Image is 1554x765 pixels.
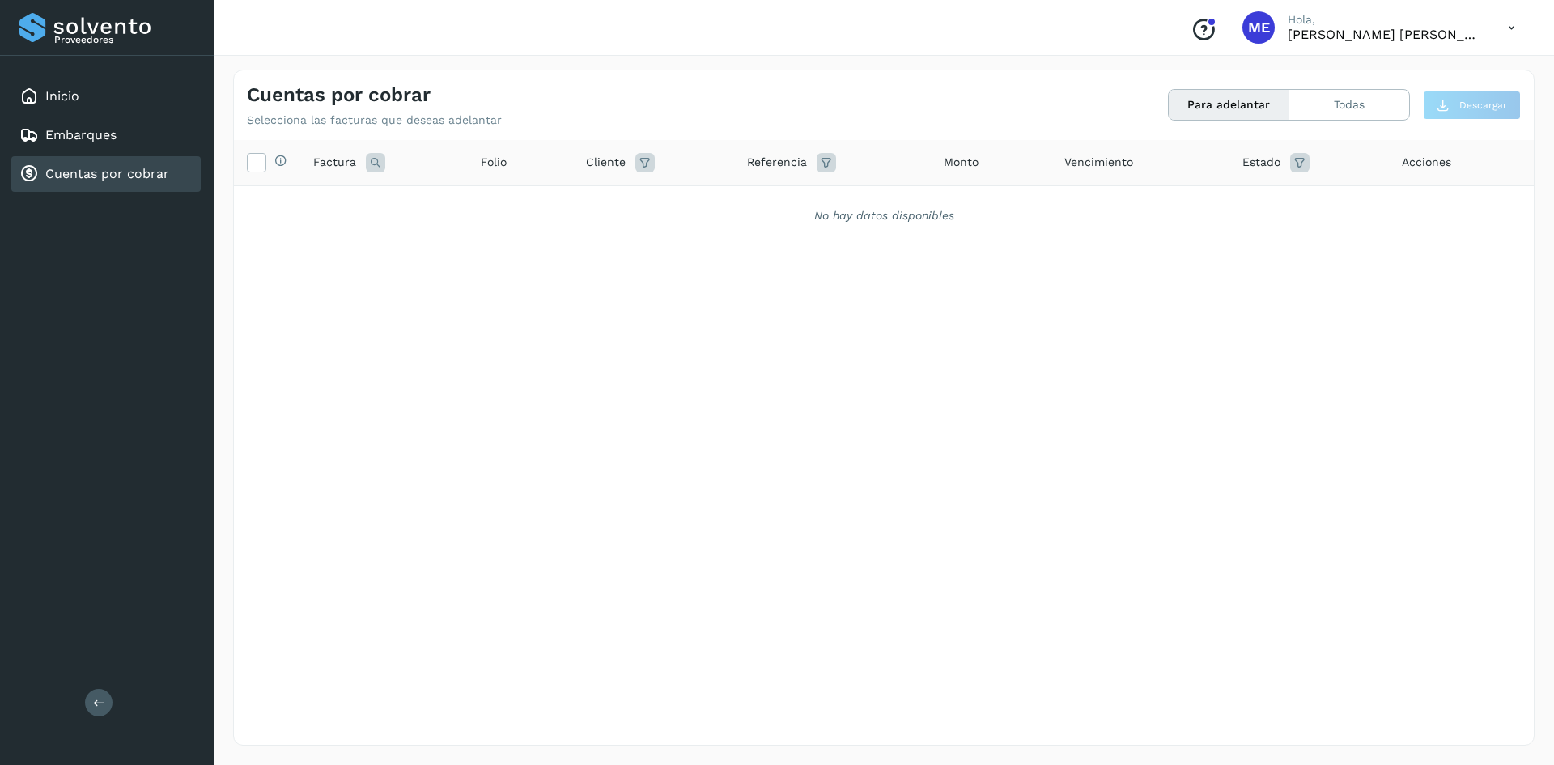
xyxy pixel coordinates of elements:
[54,34,194,45] p: Proveedores
[1288,27,1482,42] p: MARIA EUGENIA PALACIOS GARCIA
[45,127,117,142] a: Embarques
[313,154,356,171] span: Factura
[11,156,201,192] div: Cuentas por cobrar
[1169,90,1289,120] button: Para adelantar
[1242,154,1280,171] span: Estado
[1423,91,1521,120] button: Descargar
[1064,154,1133,171] span: Vencimiento
[1288,13,1482,27] p: Hola,
[1402,154,1451,171] span: Acciones
[11,79,201,114] div: Inicio
[45,166,169,181] a: Cuentas por cobrar
[255,207,1513,224] div: No hay datos disponibles
[247,83,431,107] h4: Cuentas por cobrar
[944,154,979,171] span: Monto
[481,154,507,171] span: Folio
[586,154,626,171] span: Cliente
[1289,90,1409,120] button: Todas
[45,88,79,104] a: Inicio
[747,154,807,171] span: Referencia
[11,117,201,153] div: Embarques
[247,113,502,127] p: Selecciona las facturas que deseas adelantar
[1459,98,1507,113] span: Descargar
